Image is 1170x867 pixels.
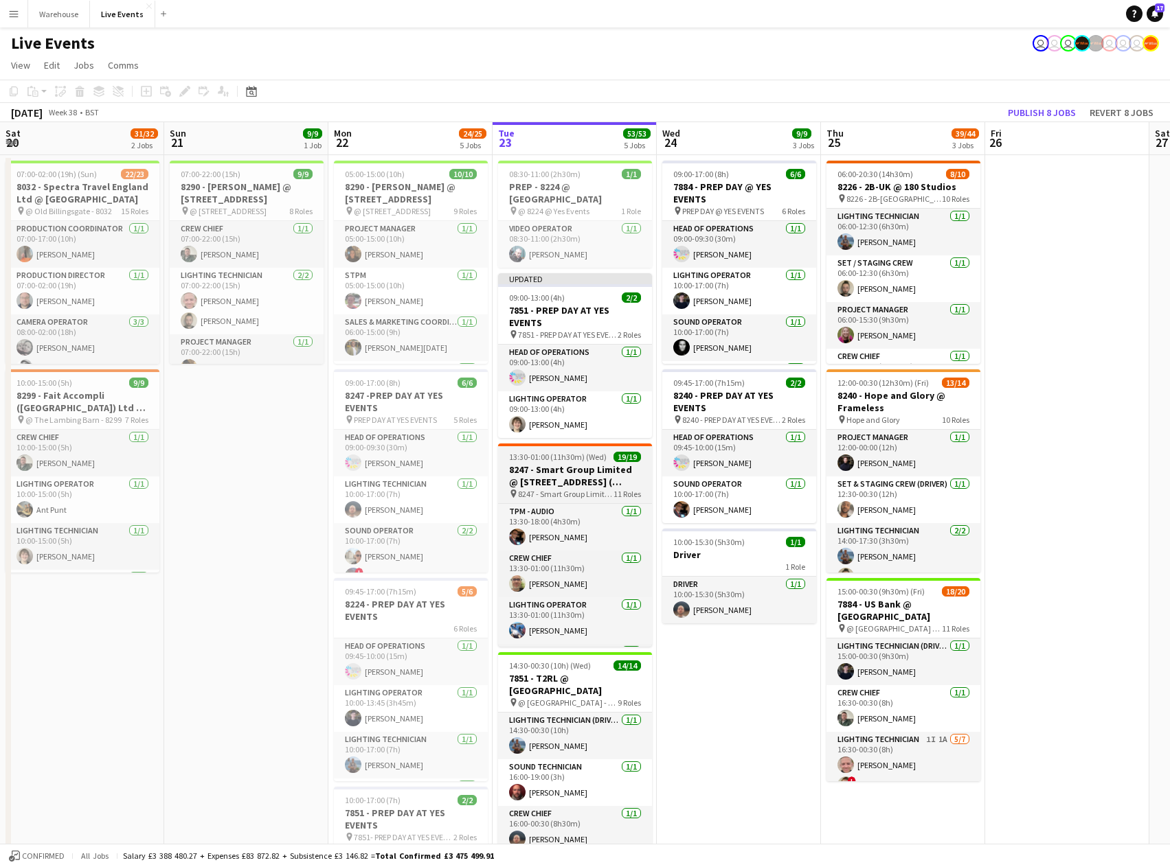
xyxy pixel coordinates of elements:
app-job-card: Updated09:00-13:00 (4h)2/27851 - PREP DAY AT YES EVENTS 7851 - PREP DAY AT YES EVENTS2 RolesHead ... [498,273,652,438]
div: [DATE] [11,106,43,119]
span: 9/9 [303,128,322,139]
app-job-card: 13:30-01:00 (11h30m) (Wed)19/198247 - Smart Group Limited @ [STREET_ADDRESS] ( Formerly Freemason... [498,443,652,647]
app-job-card: 08:30-11:00 (2h30m)1/1PREP - 8224 @ [GEOGRAPHIC_DATA] @ 8224 @ Yes Events1 RoleVideo Operator1/10... [498,161,652,268]
button: Warehouse [28,1,90,27]
app-card-role: Crew Chief1/1 [334,361,488,408]
app-card-role: Lighting Operator1/110:00-13:45 (3h45m)[PERSON_NAME] [334,685,488,732]
span: 14:30-00:30 (10h) (Wed) [509,660,591,671]
app-card-role: Head of Operations1/109:00-09:30 (30m)[PERSON_NAME] [662,221,816,268]
span: ! [355,568,363,576]
span: 20 [3,135,21,150]
app-card-role: TPM - AUDIO1/113:30-18:00 (4h30m)[PERSON_NAME] [498,504,652,551]
button: Publish 8 jobs [1002,104,1081,122]
span: 1/1 [786,537,805,547]
span: Thu [826,127,844,139]
a: Comms [102,56,144,74]
app-card-role: Crew Chief1/116:30-00:30 (8h)[PERSON_NAME] [826,685,980,732]
app-card-role: Lighting Operator1/113:30-01:00 (11h30m)[PERSON_NAME] [498,597,652,644]
app-card-role: Crew Chief1/116:00-00:30 (8h30m)[PERSON_NAME] [498,806,652,853]
div: 3 Jobs [793,140,814,150]
app-user-avatar: Nadia Addada [1033,35,1049,51]
div: 5 Jobs [460,140,486,150]
span: @ [STREET_ADDRESS] [354,206,431,216]
h3: Driver [662,548,816,561]
span: 26 [989,135,1002,150]
div: Salary £3 388 480.27 + Expenses £83 872.82 + Subsistence £3 146.82 = [123,851,494,861]
span: 9/9 [293,169,313,179]
app-card-role: Project Manager2/2 [5,570,159,636]
h3: 8224 - PREP DAY AT YES EVENTS [334,598,488,623]
app-card-role: Sound Operator1/110:00-17:00 (7h)[PERSON_NAME] [662,314,816,361]
app-card-role: Head of Operations1/109:45-10:00 (15m)[PERSON_NAME] [334,638,488,685]
app-card-role: Lighting Technician2/207:00-22:00 (15h)[PERSON_NAME][PERSON_NAME] [170,268,324,334]
span: View [11,59,30,71]
app-user-avatar: Production Managers [1088,35,1104,51]
span: 11 Roles [614,489,641,499]
span: Sat [5,127,21,139]
span: 09:45-17:00 (7h15m) [345,586,416,597]
app-card-role: Production Coordinator1/107:00-17:00 (10h)[PERSON_NAME] [5,221,159,268]
app-card-role: Camera Operator3/308:00-02:00 (18h)[PERSON_NAME][PERSON_NAME] [5,314,159,401]
span: Fri [991,127,1002,139]
a: Edit [38,56,65,74]
h3: 8299 - Fait Accompli ([GEOGRAPHIC_DATA]) Ltd @ [GEOGRAPHIC_DATA] [5,389,159,414]
app-card-role: Production Director1/107:00-02:00 (19h)[PERSON_NAME] [5,268,159,314]
span: 2/2 [458,795,477,805]
app-job-card: 15:00-00:30 (9h30m) (Fri)18/207884 - US Bank @ [GEOGRAPHIC_DATA] @ [GEOGRAPHIC_DATA] - 788411 Rol... [826,578,980,781]
h3: PREP - 8224 @ [GEOGRAPHIC_DATA] [498,181,652,205]
app-card-role: Lighting Technician1/110:00-17:00 (7h)[PERSON_NAME] [334,476,488,523]
app-user-avatar: Technical Department [1129,35,1145,51]
span: 10:00-15:00 (5h) [16,378,72,388]
app-job-card: 07:00-02:00 (19h) (Sun)22/238032 - Spectra Travel England Ltd @ [GEOGRAPHIC_DATA] @ Old Billingsg... [5,161,159,364]
app-card-role: Head of Operations1/109:00-09:30 (30m)[PERSON_NAME] [334,430,488,476]
app-card-role: Project Manager1/105:00-15:00 (10h)[PERSON_NAME] [334,221,488,268]
span: 22 [332,135,352,150]
span: 8226 - 2B-[GEOGRAPHIC_DATA] [846,194,942,204]
app-job-card: 09:45-17:00 (7h15m)5/68224 - PREP DAY AT YES EVENTS6 RolesHead of Operations1/109:45-10:00 (15m)[... [334,578,488,781]
span: @ [GEOGRAPHIC_DATA] - 7851 [518,697,618,708]
span: @ [STREET_ADDRESS] [190,206,267,216]
span: 5/6 [458,586,477,597]
span: 31/32 [131,128,158,139]
span: 08:30-11:00 (2h30m) [509,169,581,179]
span: 10 Roles [942,415,969,425]
span: 8240 - PREP DAY AT YES EVENTS [682,415,782,425]
span: 2/2 [622,292,641,303]
span: All jobs [78,851,111,861]
span: 10 Roles [942,194,969,204]
app-user-avatar: Andrew Gorman [1046,35,1063,51]
div: 09:00-17:00 (8h)6/67884 - PREP DAY @ YES EVENTS PREP DAY @ YES EVENTS6 RolesHead of Operations1/1... [662,161,816,364]
span: Confirmed [22,851,65,861]
app-card-role: Sound Operator1/110:00-17:00 (7h)[PERSON_NAME] [662,476,816,523]
span: 18/20 [942,586,969,597]
app-card-role: TPC Coordinator1/1 [662,361,816,408]
app-user-avatar: Technical Department [1115,35,1132,51]
app-card-role: Project Manager1/107:00-22:00 (15h)[PERSON_NAME] [170,334,324,381]
span: 13/14 [942,378,969,388]
span: 17 [1155,3,1165,12]
div: 3 Jobs [952,140,978,150]
span: 9/9 [792,128,811,139]
app-job-card: 09:45-17:00 (7h15m)2/28240 - PREP DAY AT YES EVENTS 8240 - PREP DAY AT YES EVENTS2 RolesHead of O... [662,369,816,523]
span: 10:00-17:00 (7h) [345,795,401,805]
span: Tue [498,127,515,139]
app-card-role: Production Manager1/1 [334,778,488,825]
h3: 7884 - PREP DAY @ YES EVENTS [662,181,816,205]
span: 2 Roles [453,832,477,842]
app-card-role: Head of Operations1/109:00-13:00 (4h)[PERSON_NAME] [498,345,652,391]
app-job-card: 14:30-00:30 (10h) (Wed)14/147851 - T2RL @ [GEOGRAPHIC_DATA] @ [GEOGRAPHIC_DATA] - 78519 RolesLigh... [498,652,652,855]
app-job-card: 07:00-22:00 (15h)9/98290 - [PERSON_NAME] @ [STREET_ADDRESS] @ [STREET_ADDRESS]8 RolesCrew Chief1/... [170,161,324,364]
div: BST [85,107,99,117]
span: 1 Role [621,206,641,216]
app-card-role: Set & Staging Crew (Driver)1/112:30-00:30 (12h)[PERSON_NAME] [826,476,980,523]
app-job-card: 06:00-20:30 (14h30m)8/108226 - 2B-UK @ 180 Studios 8226 - 2B-[GEOGRAPHIC_DATA]10 RolesLighting Te... [826,161,980,364]
h3: 7884 - US Bank @ [GEOGRAPHIC_DATA] [826,598,980,623]
app-job-card: 09:00-17:00 (8h)6/68247 -PREP DAY AT YES EVENTS PREP DAY AT YES EVENTS5 RolesHead of Operations1/... [334,369,488,573]
h3: 8032 - Spectra Travel England Ltd @ [GEOGRAPHIC_DATA] [5,181,159,205]
span: 39/44 [952,128,979,139]
span: 22/23 [121,169,148,179]
span: 8247 - Smart Group Limited @ [STREET_ADDRESS] ( Formerly Freemasons' Hall) [518,489,614,499]
h3: 8240 - Hope and Glory @ Frameless [826,389,980,414]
